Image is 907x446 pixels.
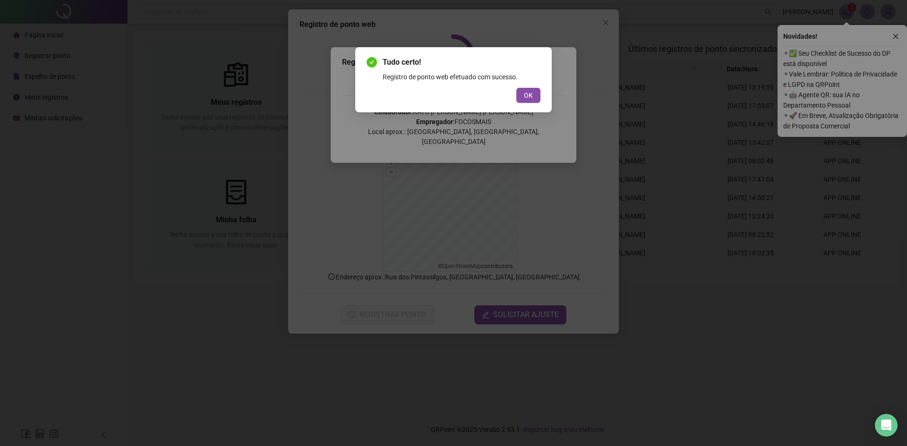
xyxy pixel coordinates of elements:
[875,414,898,437] div: Open Intercom Messenger
[524,90,533,101] span: OK
[383,57,540,68] span: Tudo certo!
[383,72,540,82] div: Registro de ponto web efetuado com sucesso.
[516,88,540,103] button: OK
[367,57,377,67] span: check-circle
